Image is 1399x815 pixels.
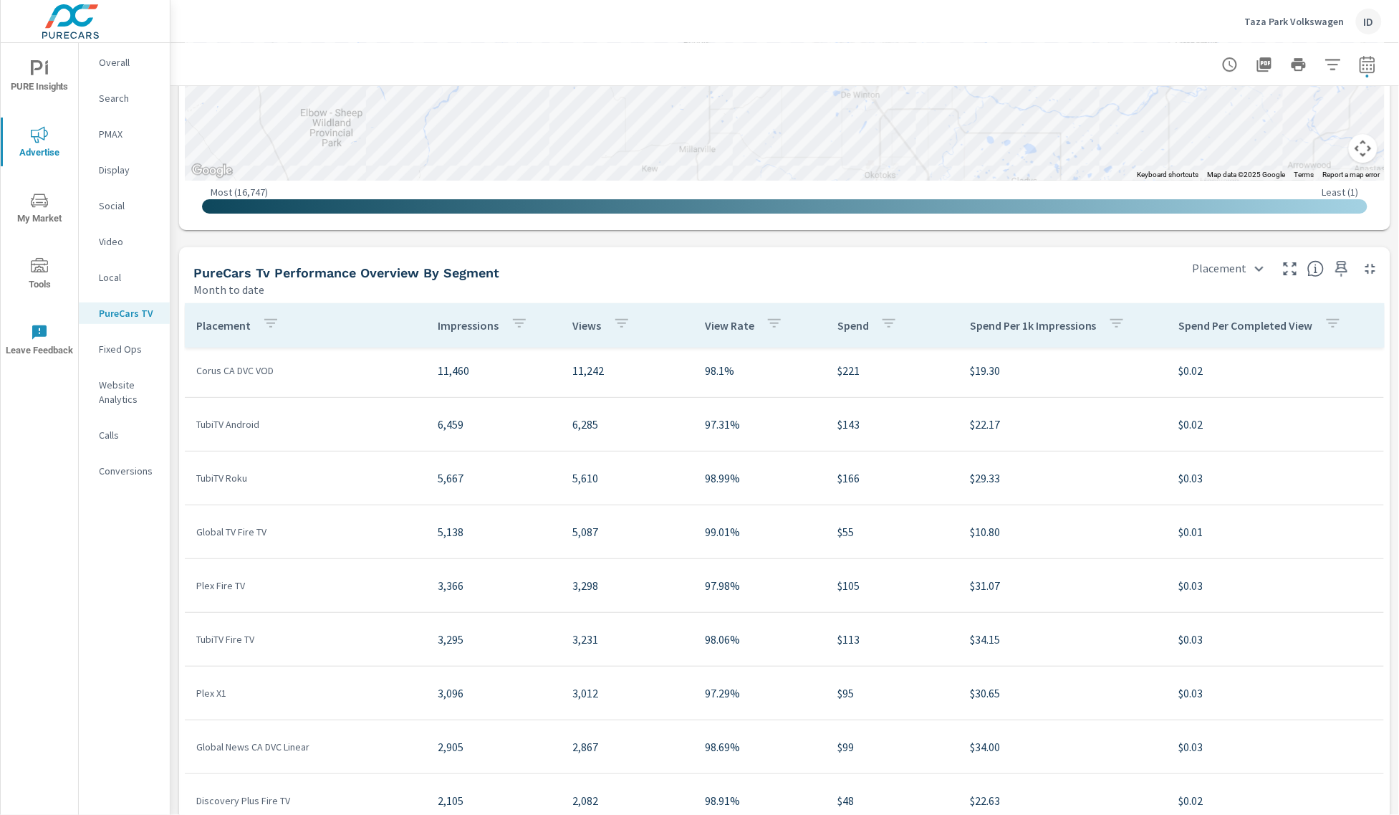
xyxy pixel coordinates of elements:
[196,471,415,485] p: TubiTV Roku
[705,685,814,702] p: 97.29%
[1279,257,1302,280] button: Make Fullscreen
[837,685,947,702] p: $95
[970,523,1156,540] p: $10.80
[438,523,550,540] p: 5,138
[99,199,158,213] p: Social
[5,126,74,161] span: Advertise
[196,686,415,700] p: Plex X1
[970,738,1156,756] p: $34.00
[438,470,550,487] p: 5,667
[1,43,78,373] div: nav menu
[837,577,947,594] p: $105
[1184,256,1273,281] div: Placement
[196,318,251,333] p: Placement
[1179,685,1372,702] p: $0.03
[970,470,1156,487] p: $29.33
[1179,470,1372,487] p: $0.03
[837,631,947,648] p: $113
[196,740,415,754] p: Global News CA DVC Linear
[79,87,170,109] div: Search
[99,378,158,406] p: Website Analytics
[837,738,947,756] p: $99
[1179,631,1372,648] p: $0.03
[196,417,415,432] p: TubiTV Android
[99,234,158,249] p: Video
[99,127,158,141] p: PMAX
[573,577,683,594] p: 3,298
[705,792,814,809] p: 98.91%
[438,362,550,379] p: 11,460
[837,523,947,540] p: $55
[1353,50,1382,79] button: Select Date Range
[5,258,74,293] span: Tools
[573,362,683,379] p: 11,242
[970,318,1097,333] p: Spend Per 1k Impressions
[1250,50,1279,79] button: "Export Report to PDF"
[99,306,158,320] p: PureCars TV
[99,91,158,105] p: Search
[438,738,550,756] p: 2,905
[705,631,814,648] p: 98.06%
[1179,577,1372,594] p: $0.03
[1179,416,1372,433] p: $0.02
[1179,523,1372,540] p: $0.01
[1359,257,1382,280] button: Minimize Widget
[211,186,268,199] p: Most ( 16,747 )
[79,460,170,482] div: Conversions
[970,685,1156,702] p: $30.65
[438,318,499,333] p: Impressions
[1307,260,1325,277] span: This is a summary of PureCars TV performance by various segments. Use the dropdown in the top rig...
[705,318,754,333] p: View Rate
[573,738,683,756] p: 2,867
[1284,50,1313,79] button: Print Report
[79,424,170,446] div: Calls
[1245,15,1345,28] p: Taza Park Volkswagen
[79,338,170,360] div: Fixed Ops
[196,363,415,378] p: Corus CA DVC VOD
[79,123,170,145] div: PMAX
[1294,171,1314,178] a: Terms (opens in new tab)
[438,685,550,702] p: 3,096
[99,342,158,356] p: Fixed Ops
[5,192,74,227] span: My Market
[573,685,683,702] p: 3,012
[705,362,814,379] p: 98.1%
[438,792,550,809] p: 2,105
[79,302,170,324] div: PureCars TV
[193,281,264,298] p: Month to date
[188,161,236,180] img: Google
[573,792,683,809] p: 2,082
[573,470,683,487] p: 5,610
[573,318,602,333] p: Views
[970,577,1156,594] p: $31.07
[99,428,158,442] p: Calls
[1179,738,1372,756] p: $0.03
[705,416,814,433] p: 97.31%
[1349,134,1378,163] button: Map camera controls
[438,416,550,433] p: 6,459
[1179,362,1372,379] p: $0.02
[837,416,947,433] p: $143
[837,792,947,809] p: $48
[99,464,158,478] p: Conversions
[99,55,158,70] p: Overall
[188,161,236,180] a: Open this area in Google Maps (opens a new window)
[573,523,683,540] p: 5,087
[705,577,814,594] p: 97.98%
[1319,50,1347,79] button: Apply Filters
[196,578,415,593] p: Plex Fire TV
[970,631,1156,648] p: $34.15
[1208,171,1286,178] span: Map data ©2025 Google
[837,318,869,333] p: Spend
[79,374,170,410] div: Website Analytics
[99,270,158,285] p: Local
[1356,9,1382,34] div: ID
[837,362,947,379] p: $221
[79,195,170,216] div: Social
[79,267,170,288] div: Local
[573,631,683,648] p: 3,231
[1179,318,1313,333] p: Spend Per Completed View
[1323,171,1380,178] a: Report a map error
[705,523,814,540] p: 99.01%
[79,52,170,73] div: Overall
